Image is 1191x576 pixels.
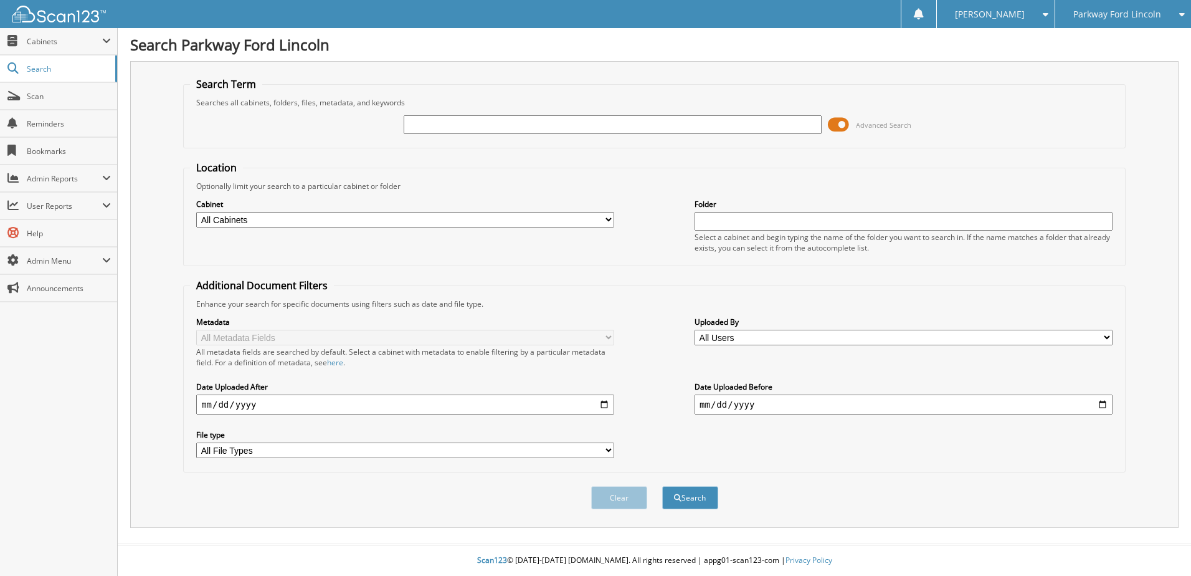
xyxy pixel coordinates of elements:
[118,545,1191,576] div: © [DATE]-[DATE] [DOMAIN_NAME]. All rights reserved | appg01-scan123-com |
[130,34,1179,55] h1: Search Parkway Ford Lincoln
[856,120,911,130] span: Advanced Search
[190,77,262,91] legend: Search Term
[27,91,111,102] span: Scan
[27,36,102,47] span: Cabinets
[955,11,1025,18] span: [PERSON_NAME]
[695,382,1113,392] label: Date Uploaded Before
[1129,516,1191,576] iframe: Chat Widget
[190,97,1119,108] div: Searches all cabinets, folders, files, metadata, and keywords
[1073,11,1161,18] span: Parkway Ford Lincoln
[12,6,106,22] img: scan123-logo-white.svg
[196,317,614,327] label: Metadata
[27,146,111,156] span: Bookmarks
[196,395,614,415] input: start
[27,201,102,211] span: User Reports
[190,279,334,292] legend: Additional Document Filters
[190,181,1119,191] div: Optionally limit your search to a particular cabinet or folder
[27,64,109,74] span: Search
[662,486,718,509] button: Search
[695,317,1113,327] label: Uploaded By
[196,199,614,209] label: Cabinet
[196,382,614,392] label: Date Uploaded After
[27,173,102,184] span: Admin Reports
[477,555,507,565] span: Scan123
[695,232,1113,253] div: Select a cabinet and begin typing the name of the folder you want to search in. If the name match...
[196,430,614,440] label: File type
[327,357,343,368] a: here
[591,486,647,509] button: Clear
[27,118,111,129] span: Reminders
[190,299,1119,309] div: Enhance your search for specific documents using filters such as date and file type.
[27,283,111,294] span: Announcements
[785,555,832,565] a: Privacy Policy
[27,256,102,266] span: Admin Menu
[695,395,1113,415] input: end
[695,199,1113,209] label: Folder
[27,228,111,239] span: Help
[190,161,243,175] legend: Location
[196,347,614,368] div: All metadata fields are searched by default. Select a cabinet with metadata to enable filtering b...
